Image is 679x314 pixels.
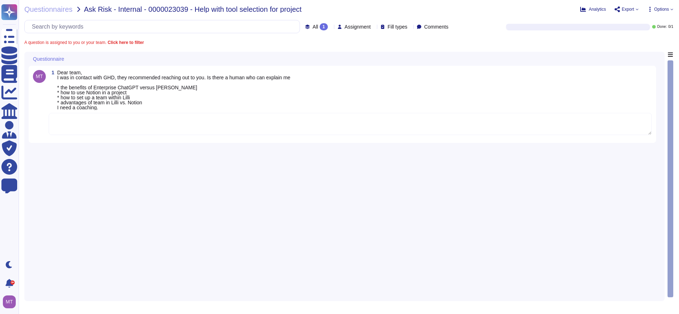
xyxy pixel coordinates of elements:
button: Analytics [580,6,606,12]
span: Questionnaires [24,6,73,13]
div: 1 [320,23,328,30]
span: 0 / 1 [668,25,673,29]
span: Assignment [345,24,371,29]
span: Dear team, I was in contact with GHD, they recommended reaching out to you. Is there a human who ... [57,70,290,110]
span: Questionnaire [33,56,64,61]
span: Done: [657,25,667,29]
span: A question is assigned to you or your team. [24,40,144,45]
img: user [33,70,46,83]
span: Comments [424,24,448,29]
span: Options [654,7,669,11]
button: user [1,294,21,310]
span: 1 [49,70,54,75]
img: user [3,295,16,308]
input: Search by keywords [28,20,300,33]
div: 9+ [10,280,15,285]
span: Export [622,7,634,11]
span: Analytics [589,7,606,11]
span: Ask Risk - Internal - 0000023039 - Help with tool selection for project [84,6,302,13]
span: All [312,24,318,29]
span: Fill types [388,24,407,29]
b: Click here to filter [106,40,144,45]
